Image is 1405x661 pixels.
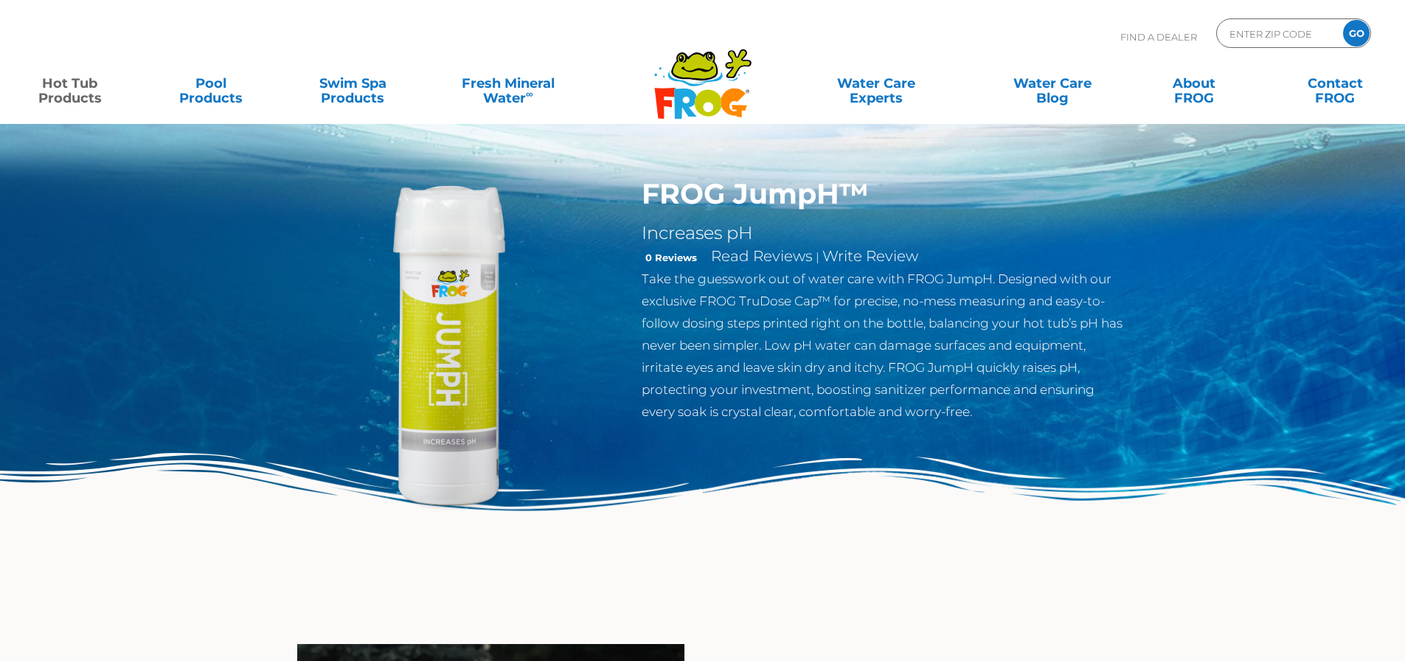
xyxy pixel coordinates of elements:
img: Frog Products Logo [646,30,760,120]
img: JumpH-Hot-Tub-Swim-Spa-Support-Chemicals-500x500-1.png [282,177,620,515]
h2: Increases pH [642,222,1123,244]
p: Find A Dealer [1120,18,1197,55]
a: PoolProducts [156,69,266,98]
a: Read Reviews [711,247,813,265]
a: Water CareBlog [997,69,1107,98]
span: | [816,250,819,264]
strong: 0 Reviews [645,252,697,263]
a: ContactFROG [1280,69,1390,98]
input: GO [1343,20,1370,46]
p: Take the guesswork out of water care with FROG JumpH. Designed with our exclusive FROG TruDose Ca... [642,268,1123,423]
a: Write Review [822,247,918,265]
a: AboutFROG [1139,69,1249,98]
a: Fresh MineralWater∞ [439,69,577,98]
a: Water CareExperts [787,69,965,98]
h1: FROG JumpH™ [642,177,1123,211]
a: Hot TubProducts [15,69,125,98]
sup: ∞ [526,88,533,100]
a: Swim SpaProducts [298,69,408,98]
